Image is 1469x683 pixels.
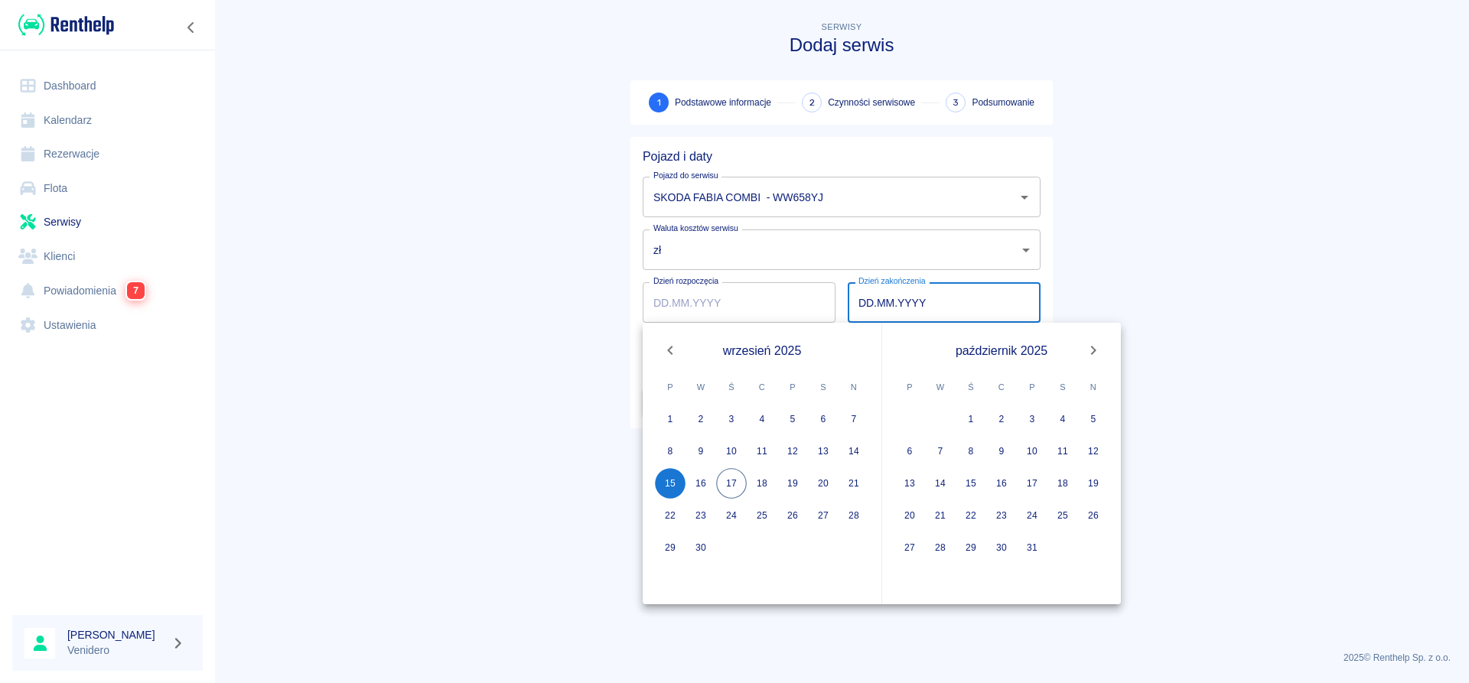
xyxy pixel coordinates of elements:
[957,372,985,402] span: środa
[986,532,1017,563] button: 30
[675,96,771,109] span: Podstawowe informacje
[747,500,777,531] button: 25
[657,95,661,111] span: 1
[894,532,925,563] button: 27
[808,468,839,499] button: 20
[18,12,114,37] img: Renthelp logo
[716,468,747,499] button: 17
[1078,468,1109,499] button: 19
[956,404,986,434] button: 1
[1018,372,1046,402] span: piątek
[12,273,203,308] a: Powiadomienia7
[718,372,745,402] span: środa
[986,500,1017,531] button: 23
[808,404,839,434] button: 6
[839,468,869,499] button: 21
[180,18,203,37] button: Zwiń nawigację
[12,205,203,239] a: Serwisy
[1017,500,1047,531] button: 24
[988,372,1015,402] span: czwartek
[1047,500,1078,531] button: 25
[67,642,165,659] p: Venidero
[828,96,915,109] span: Czynności serwisowe
[1047,436,1078,467] button: 11
[956,341,1047,360] span: październik 2025
[925,436,956,467] button: 7
[1078,436,1109,467] button: 12
[686,500,716,531] button: 23
[723,341,802,360] span: wrzesień 2025
[777,500,808,531] button: 26
[956,500,986,531] button: 22
[840,372,868,402] span: niedziela
[653,170,718,181] label: Pojazd do serwisu
[655,335,686,366] button: Previous month
[1078,404,1109,434] button: 5
[925,500,956,531] button: 21
[839,500,869,531] button: 28
[956,436,986,467] button: 8
[653,275,718,287] label: Dzień rozpoczęcia
[12,69,203,103] a: Dashboard
[12,239,203,274] a: Klienci
[1047,468,1078,499] button: 18
[1078,335,1109,366] button: Next month
[808,500,839,531] button: 27
[127,282,145,300] span: 7
[655,468,686,499] button: 15
[839,436,869,467] button: 14
[747,468,777,499] button: 18
[686,532,716,563] button: 30
[972,96,1034,109] span: Podsumowanie
[716,404,747,434] button: 3
[777,436,808,467] button: 12
[653,223,738,234] label: Waluta kosztów serwisu
[1047,404,1078,434] button: 4
[12,171,203,206] a: Flota
[986,468,1017,499] button: 16
[655,500,686,531] button: 22
[956,532,986,563] button: 29
[67,627,165,642] h6: [PERSON_NAME]
[894,500,925,531] button: 20
[779,372,806,402] span: piątek
[986,404,1017,434] button: 2
[12,12,114,37] a: Renthelp logo
[687,372,715,402] span: wtorek
[1017,468,1047,499] button: 17
[747,436,777,467] button: 11
[655,436,686,467] button: 8
[748,372,776,402] span: czwartek
[1017,532,1047,563] button: 31
[956,468,986,499] button: 15
[809,95,815,111] span: 2
[655,404,686,434] button: 1
[858,275,926,287] label: Dzień zakończenia
[686,404,716,434] button: 2
[925,532,956,563] button: 28
[839,404,869,434] button: 7
[12,308,203,343] a: Ustawienia
[777,468,808,499] button: 19
[686,468,716,499] button: 16
[822,22,862,31] span: Serwisy
[747,404,777,434] button: 4
[925,468,956,499] button: 14
[643,229,1041,270] div: zł
[777,404,808,434] button: 5
[233,651,1451,665] p: 2025 © Renthelp Sp. z o.o.
[643,282,835,323] input: DD.MM.YYYY
[716,500,747,531] button: 24
[927,372,954,402] span: wtorek
[643,149,1041,164] h5: Pojazd i daty
[656,372,684,402] span: poniedziałek
[986,436,1017,467] button: 9
[1080,372,1107,402] span: niedziela
[716,436,747,467] button: 10
[1017,404,1047,434] button: 3
[808,436,839,467] button: 13
[953,95,959,111] span: 3
[655,532,686,563] button: 29
[1049,372,1077,402] span: sobota
[630,34,1053,56] h3: Dodaj serwis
